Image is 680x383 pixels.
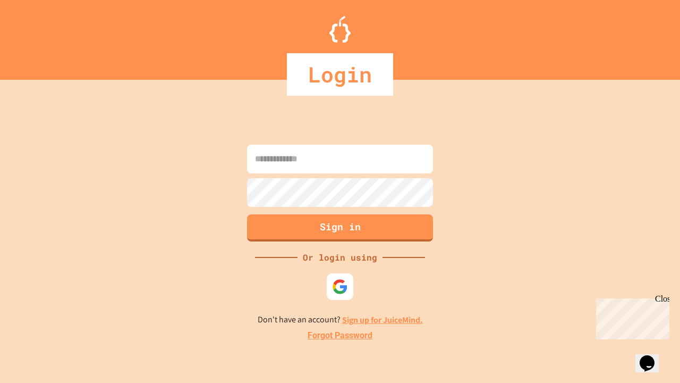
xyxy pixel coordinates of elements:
div: Login [287,53,393,96]
div: Or login using [297,251,382,264]
button: Sign in [247,214,433,242]
a: Sign up for JuiceMind. [342,314,423,326]
p: Don't have an account? [258,313,423,327]
div: Chat with us now!Close [4,4,73,68]
iframe: chat widget [592,294,669,339]
img: Logo.svg [329,16,351,43]
a: Forgot Password [308,329,372,342]
iframe: chat widget [635,340,669,372]
img: google-icon.svg [332,279,348,295]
